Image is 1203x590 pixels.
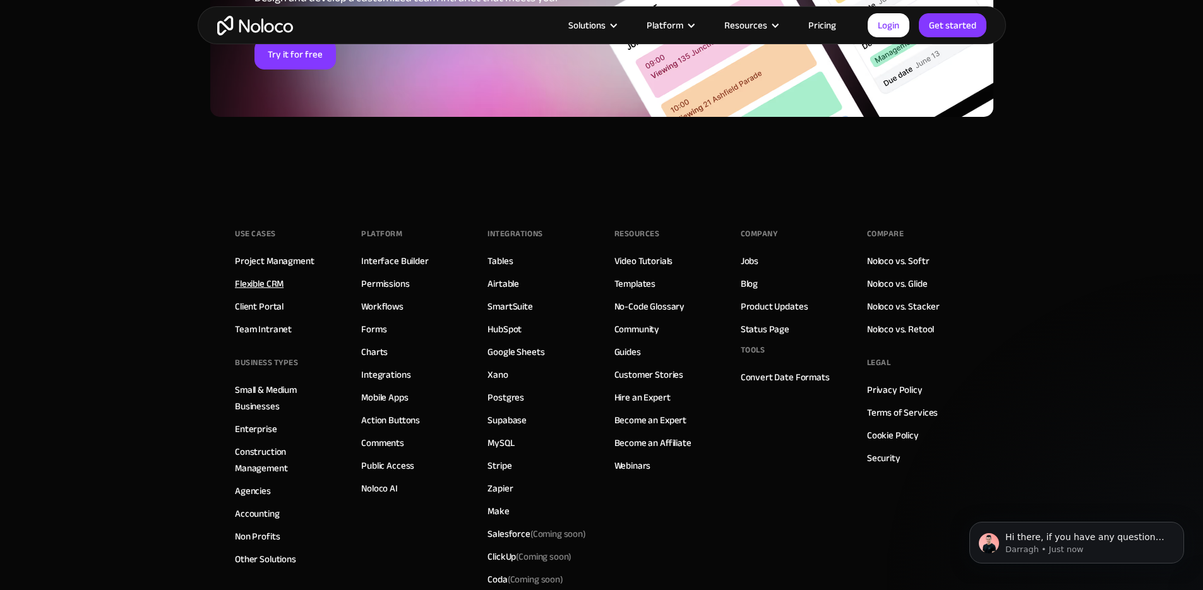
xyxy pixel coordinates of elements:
[217,16,293,35] a: home
[614,366,684,383] a: Customer Stories
[361,457,414,474] a: Public Access
[361,366,410,383] a: Integrations
[488,503,509,519] a: Make
[488,298,533,315] a: SmartSuite
[488,253,513,269] a: Tables
[488,457,512,474] a: Stripe
[488,275,519,292] a: Airtable
[488,548,572,565] div: ClickUp
[488,389,524,406] a: Postgres
[235,224,276,243] div: Use Cases
[235,483,271,499] a: Agencies
[741,224,778,243] div: Company
[235,382,336,414] a: Small & Medium Businesses
[235,528,280,545] a: Non Profits
[235,353,298,372] div: BUSINESS TYPES
[361,480,398,497] a: Noloco AI
[488,344,544,360] a: Google Sheets
[488,224,542,243] div: INTEGRATIONS
[614,224,660,243] div: Resources
[235,275,284,292] a: Flexible CRM
[361,298,404,315] a: Workflows
[488,480,513,497] a: Zapier
[614,389,671,406] a: Hire an Expert
[868,13,909,37] a: Login
[235,551,296,567] a: Other Solutions
[235,298,284,315] a: Client Portal
[614,253,673,269] a: Video Tutorials
[614,344,641,360] a: Guides
[867,353,891,372] div: Legal
[553,17,631,33] div: Solutions
[488,412,527,428] a: Supabase
[614,321,660,337] a: Community
[361,321,386,337] a: Forms
[709,17,793,33] div: Resources
[614,412,687,428] a: Become an Expert
[488,366,508,383] a: Xano
[488,571,563,587] div: Coda
[614,298,685,315] a: No-Code Glossary
[614,435,691,451] a: Become an Affiliate
[361,435,404,451] a: Comments
[867,253,930,269] a: Noloco vs. Softr
[361,412,420,428] a: Action Buttons
[516,548,572,565] span: (Coming soon)
[741,275,758,292] a: Blog
[488,321,522,337] a: HubSpot
[361,224,402,243] div: Platform
[867,382,923,398] a: Privacy Policy
[741,340,765,359] div: Tools
[508,570,563,588] span: (Coming soon)
[724,17,767,33] div: Resources
[741,321,789,337] a: Status Page
[488,435,514,451] a: MySQL
[867,427,919,443] a: Cookie Policy
[614,275,656,292] a: Templates
[361,344,388,360] a: Charts
[568,17,606,33] div: Solutions
[741,369,830,385] a: Convert Date Formats
[793,17,852,33] a: Pricing
[867,275,928,292] a: Noloco vs. Glide
[361,275,409,292] a: Permissions
[235,321,292,337] a: Team Intranet
[867,450,901,466] a: Security
[647,17,683,33] div: Platform
[530,525,586,543] span: (Coming soon)
[488,526,586,542] div: Salesforce
[235,253,314,269] a: Project Managment
[631,17,709,33] div: Platform
[614,457,651,474] a: Webinars
[235,443,336,476] a: Construction Management
[235,505,280,522] a: Accounting
[741,298,808,315] a: Product Updates
[950,495,1203,584] iframe: Intercom notifications message
[361,253,428,269] a: Interface Builder
[867,298,940,315] a: Noloco vs. Stacker
[361,389,408,406] a: Mobile Apps
[741,253,758,269] a: Jobs
[919,13,986,37] a: Get started
[867,224,904,243] div: Compare
[867,404,938,421] a: Terms of Services
[867,321,934,337] a: Noloco vs. Retool
[235,421,277,437] a: Enterprise
[254,39,336,69] a: Try it for free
